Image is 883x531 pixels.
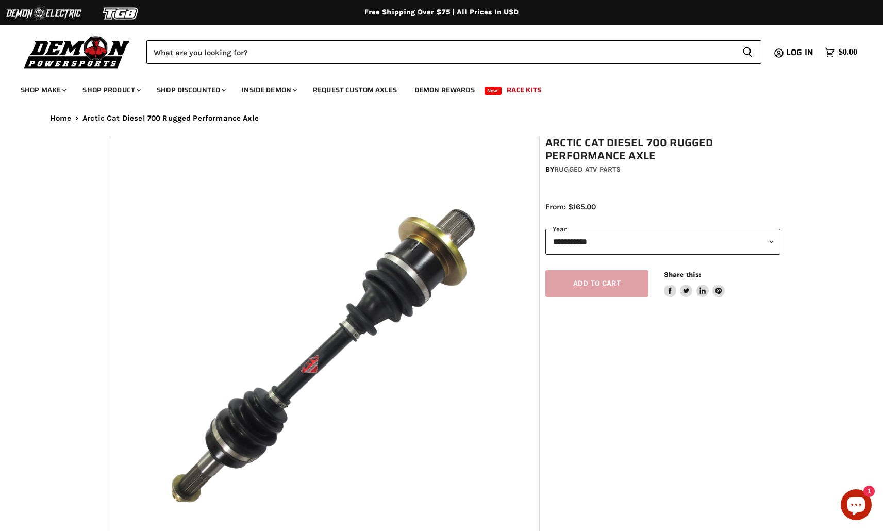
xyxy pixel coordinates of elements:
[82,114,259,123] span: Arctic Cat Diesel 700 Rugged Performance Axle
[485,87,502,95] span: New!
[839,47,857,57] span: $0.00
[305,79,405,101] a: Request Custom Axles
[664,270,725,297] aside: Share this:
[50,114,72,123] a: Home
[781,48,820,57] a: Log in
[838,489,875,523] inbox-online-store-chat: Shopify online store chat
[664,271,701,278] span: Share this:
[786,46,813,59] span: Log in
[5,4,82,23] img: Demon Electric Logo 2
[234,79,303,101] a: Inside Demon
[734,40,761,64] button: Search
[820,45,862,60] a: $0.00
[13,79,73,101] a: Shop Make
[545,137,780,162] h1: Arctic Cat Diesel 700 Rugged Performance Axle
[146,40,734,64] input: Search
[13,75,855,101] ul: Main menu
[82,4,160,23] img: TGB Logo 2
[29,114,854,123] nav: Breadcrumbs
[149,79,232,101] a: Shop Discounted
[554,165,621,174] a: Rugged ATV Parts
[499,79,549,101] a: Race Kits
[407,79,482,101] a: Demon Rewards
[29,8,854,17] div: Free Shipping Over $75 | All Prices In USD
[75,79,147,101] a: Shop Product
[146,40,761,64] form: Product
[545,202,596,211] span: From: $165.00
[545,164,780,175] div: by
[21,34,134,70] img: Demon Powersports
[545,229,780,254] select: year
